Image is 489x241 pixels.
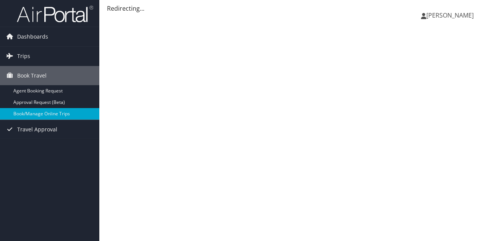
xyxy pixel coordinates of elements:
span: [PERSON_NAME] [426,11,474,19]
span: Dashboards [17,27,48,46]
span: Book Travel [17,66,47,85]
img: airportal-logo.png [17,5,93,23]
span: Trips [17,47,30,66]
div: Redirecting... [107,4,481,13]
span: Travel Approval [17,120,57,139]
a: [PERSON_NAME] [421,4,481,27]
